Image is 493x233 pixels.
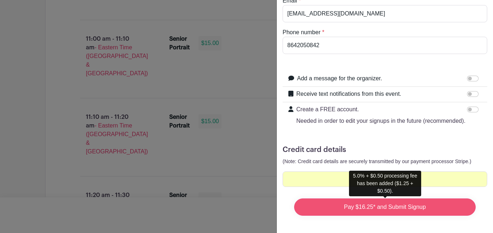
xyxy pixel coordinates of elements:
[287,176,483,183] iframe: Secure card payment input frame
[296,105,466,114] p: Create a FREE account.
[283,145,487,154] h5: Credit card details
[294,198,476,216] input: Pay $16.25* and Submit Signup
[283,158,471,164] small: (Note: Credit card details are securely transmitted by our payment processor Stripe.)
[283,28,320,37] label: Phone number
[296,90,401,98] label: Receive text notifications from this event.
[296,117,466,125] p: Needed in order to edit your signups in the future (recommended).
[349,171,421,196] div: 5.0% + $0.50 processing fee has been added ($1.25 + $0.50).
[297,74,382,83] label: Add a message for the organizer.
